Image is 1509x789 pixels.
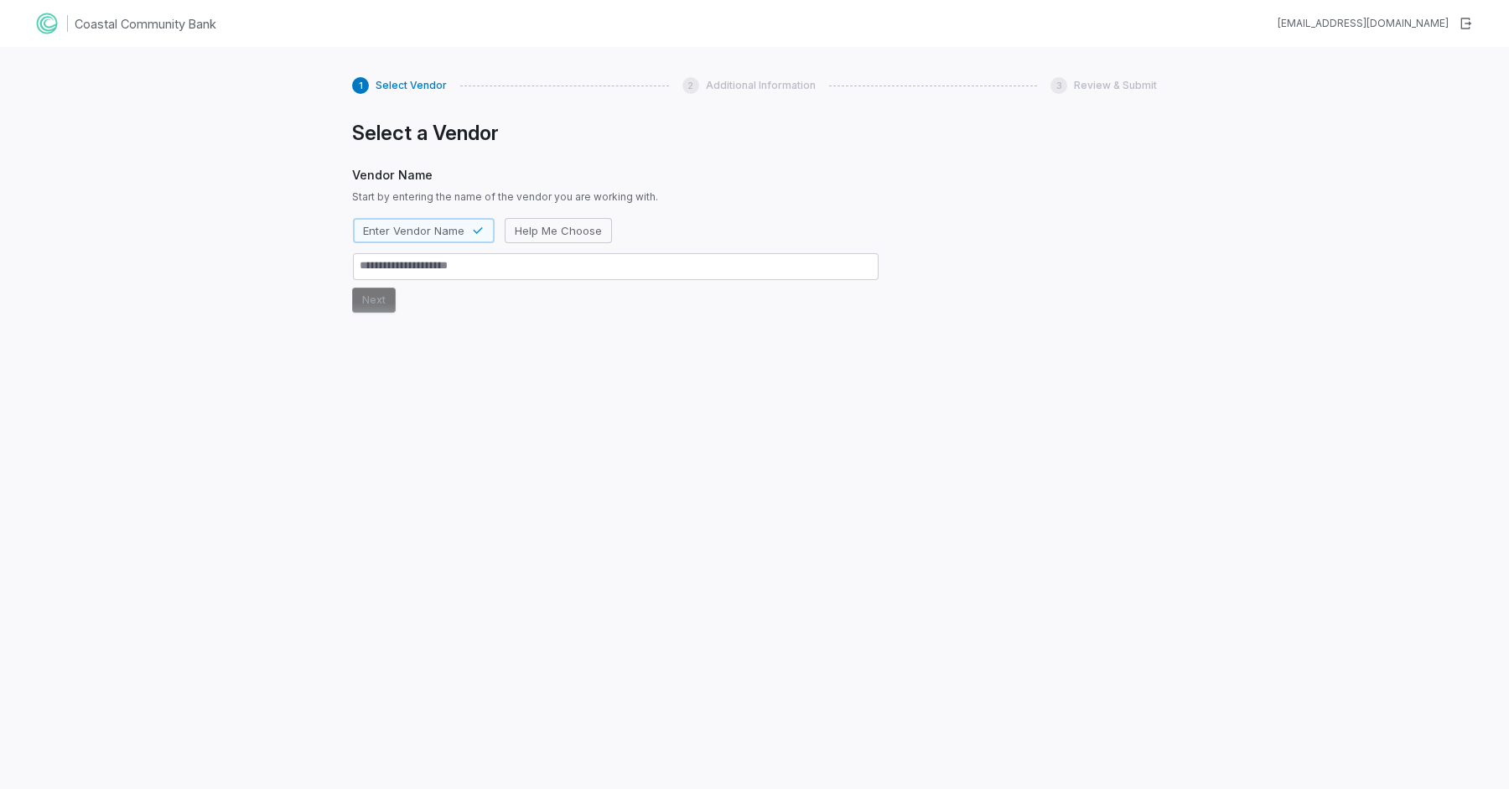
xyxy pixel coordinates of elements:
[1074,79,1157,92] span: Review & Submit
[1050,77,1067,94] div: 3
[353,218,495,243] button: Enter Vendor Name
[363,223,464,238] span: Enter Vendor Name
[352,77,369,94] div: 1
[1278,17,1449,30] div: [EMAIL_ADDRESS][DOMAIN_NAME]
[682,77,699,94] div: 2
[34,10,60,37] img: Clerk Logo
[505,218,612,243] button: Help Me Choose
[352,190,879,204] span: Start by entering the name of the vendor you are working with.
[706,79,816,92] span: Additional Information
[352,166,879,184] span: Vendor Name
[352,121,879,146] h1: Select a Vendor
[75,15,216,33] h1: Coastal Community Bank
[515,223,602,238] span: Help Me Choose
[376,79,447,92] span: Select Vendor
